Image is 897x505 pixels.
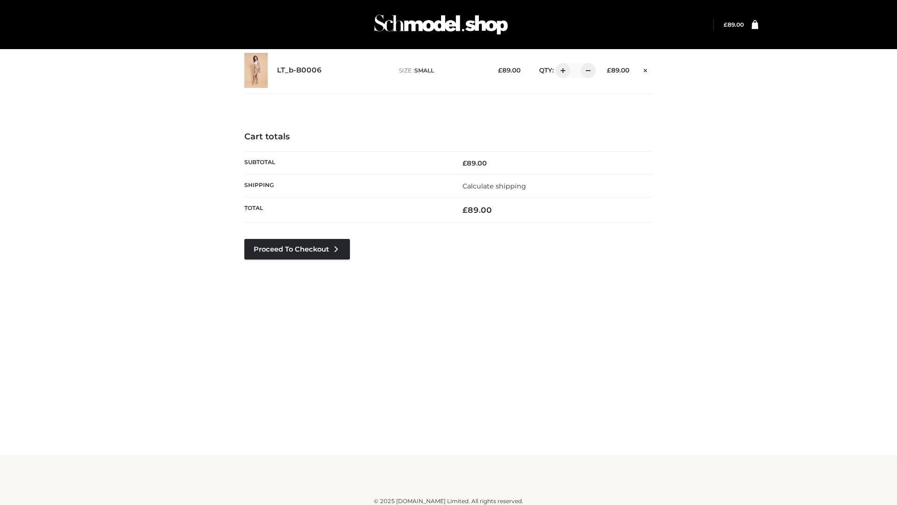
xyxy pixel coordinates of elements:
div: QTY: [530,63,592,78]
bdi: 89.00 [463,159,487,167]
h4: Cart totals [244,132,653,142]
a: Proceed to Checkout [244,239,350,260]
span: £ [463,159,467,167]
bdi: 89.00 [498,66,520,74]
bdi: 89.00 [607,66,629,74]
span: £ [724,21,727,28]
span: £ [498,66,502,74]
bdi: 89.00 [463,205,492,215]
span: £ [463,205,468,215]
a: Remove this item [639,63,653,75]
th: Total [244,198,448,223]
th: Shipping [244,174,448,197]
img: Schmodel Admin 964 [371,6,511,43]
a: LT_b-B0006 [277,66,322,75]
th: Subtotal [244,151,448,174]
a: Calculate shipping [463,182,526,190]
a: £89.00 [724,21,744,28]
p: size : [399,66,484,75]
span: SMALL [414,67,434,74]
bdi: 89.00 [724,21,744,28]
span: £ [607,66,611,74]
